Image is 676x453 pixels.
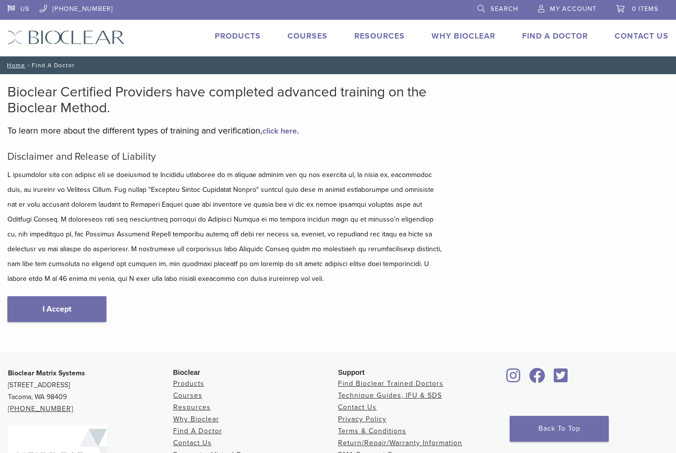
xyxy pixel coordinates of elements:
a: Why Bioclear [173,415,219,423]
a: Find A Doctor [173,427,222,435]
a: Resources [354,31,405,41]
span: Support [338,368,365,376]
h2: Bioclear Certified Providers have completed advanced training on the Bioclear Method. [7,84,443,116]
a: Products [173,379,204,388]
a: Contact Us [173,439,212,447]
span: Search [490,5,518,13]
a: Bioclear [551,374,572,384]
a: Products [215,31,261,41]
a: Bioclear [526,374,549,384]
a: Terms & Conditions [338,427,406,435]
strong: Bioclear Matrix Systems [8,369,85,377]
p: [STREET_ADDRESS] Tacoma, WA 98409 [8,367,173,415]
a: Home [4,62,25,69]
a: Back To Top [510,416,609,442]
a: Return/Repair/Warranty Information [338,439,462,447]
a: Bioclear [503,374,524,384]
span: Bioclear [173,368,200,376]
a: click here [262,126,297,136]
a: Privacy Policy [338,415,386,423]
a: Resources [173,403,211,411]
p: To learn more about the different types of training and verification, . [7,123,443,138]
span: / [25,63,32,68]
a: [PHONE_NUMBER] [8,405,73,413]
a: I Accept [7,296,106,322]
img: Bioclear [7,30,125,45]
a: Courses [173,391,202,400]
a: Contact Us [615,31,669,41]
a: Why Bioclear [432,31,495,41]
a: Contact Us [338,403,377,411]
h5: Disclaimer and Release of Liability [7,151,443,163]
span: My Account [550,5,596,13]
span: 0 items [632,5,659,13]
a: Find A Doctor [522,31,588,41]
a: Technique Guides, IFU & SDS [338,391,442,400]
p: L ipsumdolor sita con adipisc eli se doeiusmod te Incididu utlaboree do m aliquae adminim ven qu ... [7,168,443,286]
a: Courses [288,31,328,41]
a: Find Bioclear Trained Doctors [338,379,443,388]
